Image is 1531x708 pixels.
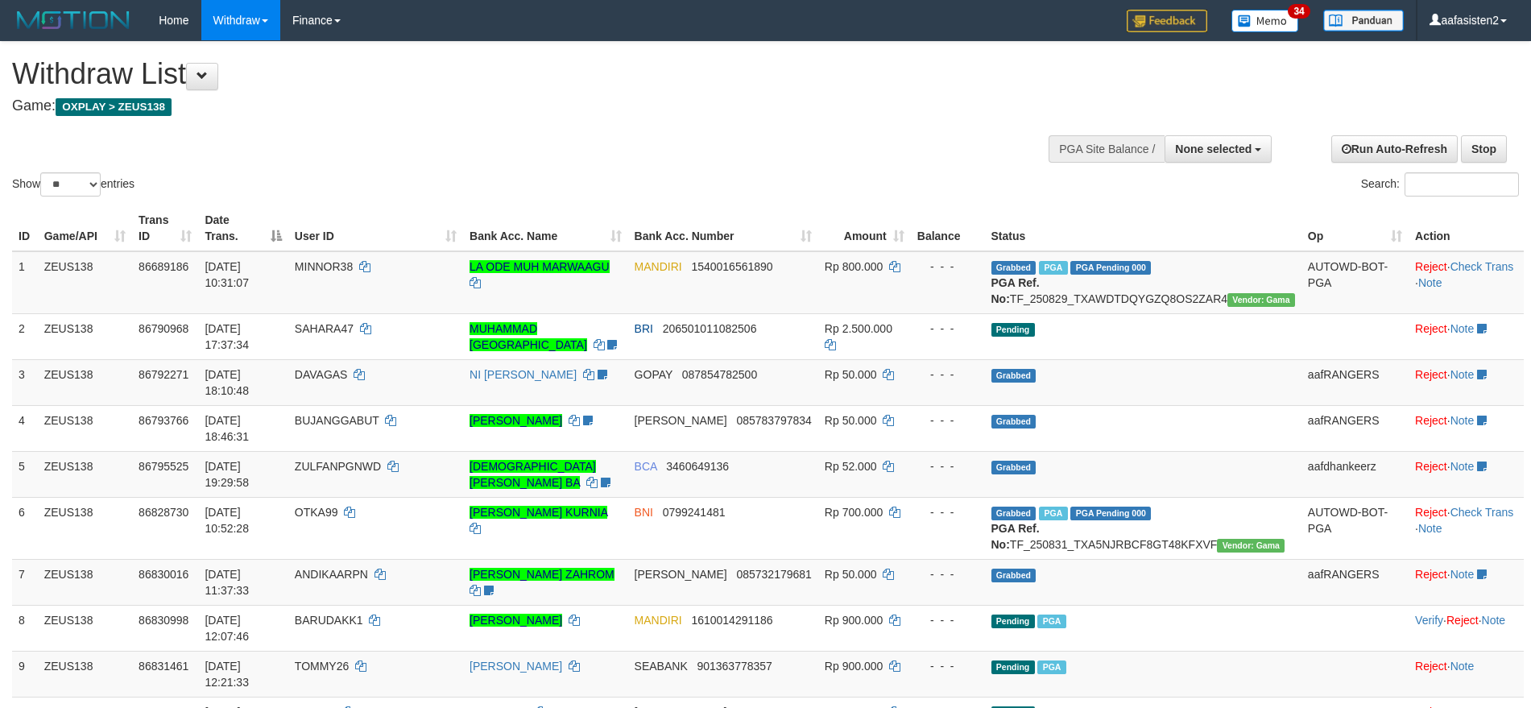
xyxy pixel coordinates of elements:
[1415,506,1447,519] a: Reject
[1409,359,1524,405] td: ·
[1415,368,1447,381] a: Reject
[818,205,911,251] th: Amount: activate to sort column ascending
[12,251,38,314] td: 1
[1461,135,1507,163] a: Stop
[1409,451,1524,497] td: ·
[635,614,682,627] span: MANDIRI
[917,458,979,474] div: - - -
[1482,614,1506,627] a: Note
[470,260,609,273] a: LA ODE MUH MARWAAGU
[295,660,349,673] span: TOMMY26
[1415,460,1447,473] a: Reject
[1415,260,1447,273] a: Reject
[991,276,1040,305] b: PGA Ref. No:
[991,323,1035,337] span: Pending
[470,414,562,427] a: [PERSON_NAME]
[12,8,134,32] img: MOTION_logo.png
[825,614,883,627] span: Rp 900.000
[1301,451,1409,497] td: aafdhankeerz
[1039,261,1067,275] span: Marked by aafkaynarin
[1049,135,1165,163] div: PGA Site Balance /
[1409,497,1524,559] td: · ·
[38,359,132,405] td: ZEUS138
[205,322,249,351] span: [DATE] 17:37:34
[991,415,1037,429] span: Grabbed
[1409,251,1524,314] td: · ·
[1301,405,1409,451] td: aafRANGERS
[12,651,38,697] td: 9
[917,504,979,520] div: - - -
[1450,414,1475,427] a: Note
[205,614,249,643] span: [DATE] 12:07:46
[985,251,1301,314] td: TF_250829_TXAWDTDQYGZQ8OS2ZAR4
[1450,506,1514,519] a: Check Trans
[991,261,1037,275] span: Grabbed
[911,205,985,251] th: Balance
[1301,497,1409,559] td: AUTOWD-BOT-PGA
[295,506,338,519] span: OTKA99
[1418,276,1442,289] a: Note
[991,660,1035,674] span: Pending
[12,605,38,651] td: 8
[12,172,134,197] label: Show entries
[12,497,38,559] td: 6
[1450,322,1475,335] a: Note
[825,322,892,335] span: Rp 2.500.000
[205,660,249,689] span: [DATE] 12:21:33
[991,522,1040,551] b: PGA Ref. No:
[1415,322,1447,335] a: Reject
[1070,507,1151,520] span: PGA Pending
[12,313,38,359] td: 2
[38,651,132,697] td: ZEUS138
[1037,660,1065,674] span: Marked by aafkaynarin
[825,506,883,519] span: Rp 700.000
[1231,10,1299,32] img: Button%20Memo.svg
[917,412,979,429] div: - - -
[1217,539,1285,553] span: Vendor URL: https://trx31.1velocity.biz
[635,260,682,273] span: MANDIRI
[825,368,877,381] span: Rp 50.000
[139,260,188,273] span: 86689186
[38,251,132,314] td: ZEUS138
[139,506,188,519] span: 86828730
[635,568,727,581] span: [PERSON_NAME]
[917,566,979,582] div: - - -
[198,205,288,251] th: Date Trans.: activate to sort column descending
[628,205,818,251] th: Bank Acc. Number: activate to sort column ascending
[635,660,688,673] span: SEABANK
[1450,568,1475,581] a: Note
[1450,368,1475,381] a: Note
[1288,4,1310,19] span: 34
[139,614,188,627] span: 86830998
[38,205,132,251] th: Game/API: activate to sort column ascending
[470,322,587,351] a: MUHAMMAD [GEOGRAPHIC_DATA]
[1415,414,1447,427] a: Reject
[1415,568,1447,581] a: Reject
[38,605,132,651] td: ZEUS138
[1409,651,1524,697] td: ·
[470,460,596,489] a: [DEMOGRAPHIC_DATA][PERSON_NAME] BA
[736,414,811,427] span: Copy 085783797834 to clipboard
[1415,660,1447,673] a: Reject
[12,405,38,451] td: 4
[295,260,353,273] span: MINNOR38
[1301,559,1409,605] td: aafRANGERS
[635,414,727,427] span: [PERSON_NAME]
[1361,172,1519,197] label: Search:
[682,368,757,381] span: Copy 087854782500 to clipboard
[1450,260,1514,273] a: Check Trans
[139,460,188,473] span: 86795525
[1301,251,1409,314] td: AUTOWD-BOT-PGA
[295,414,379,427] span: BUJANGGABUT
[991,569,1037,582] span: Grabbed
[991,461,1037,474] span: Grabbed
[1450,460,1475,473] a: Note
[1409,205,1524,251] th: Action
[1037,615,1065,628] span: Marked by aafsreyleap
[470,506,607,519] a: [PERSON_NAME] KURNIA
[917,321,979,337] div: - - -
[917,259,979,275] div: - - -
[1409,559,1524,605] td: ·
[12,359,38,405] td: 3
[132,205,198,251] th: Trans ID: activate to sort column ascending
